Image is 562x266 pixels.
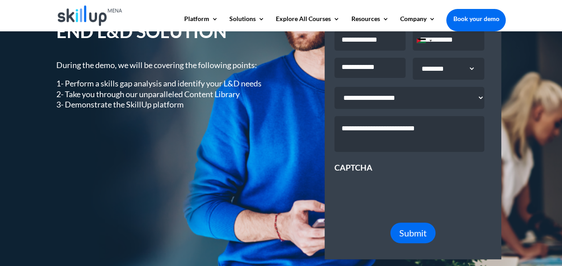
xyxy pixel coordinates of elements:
[58,5,123,26] img: Skillup Mena
[229,16,265,31] a: Solutions
[334,173,470,208] iframe: reCAPTCHA
[399,227,427,238] span: Submit
[334,163,372,173] label: CAPTCHA
[446,9,506,29] a: Book your demo
[400,16,435,31] a: Company
[413,169,562,266] iframe: Chat Widget
[276,16,340,31] a: Explore All Courses
[184,16,218,31] a: Platform
[351,16,389,31] a: Resources
[56,60,269,110] div: During the demo, we will be covering the following points:
[390,223,435,243] button: Submit
[413,31,435,50] div: Selected country
[56,78,269,110] p: 1- Perform a skills gap analysis and identify your L&D needs 2- Take you through our unparalleled...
